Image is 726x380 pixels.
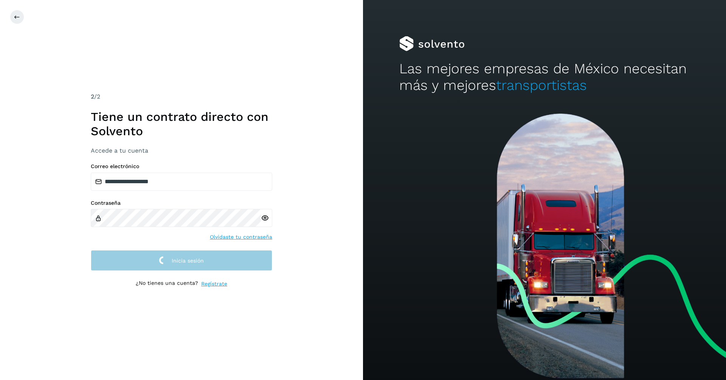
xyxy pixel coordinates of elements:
[136,280,198,288] p: ¿No tienes una cuenta?
[91,93,94,100] span: 2
[496,77,587,93] span: transportistas
[91,200,272,206] label: Contraseña
[91,92,272,101] div: /2
[210,233,272,241] a: Olvidaste tu contraseña
[91,110,272,139] h1: Tiene un contrato directo con Solvento
[91,163,272,170] label: Correo electrónico
[91,250,272,271] button: Inicia sesión
[91,147,272,154] h3: Accede a tu cuenta
[201,280,227,288] a: Regístrate
[399,60,690,94] h2: Las mejores empresas de México necesitan más y mejores
[172,258,204,263] span: Inicia sesión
